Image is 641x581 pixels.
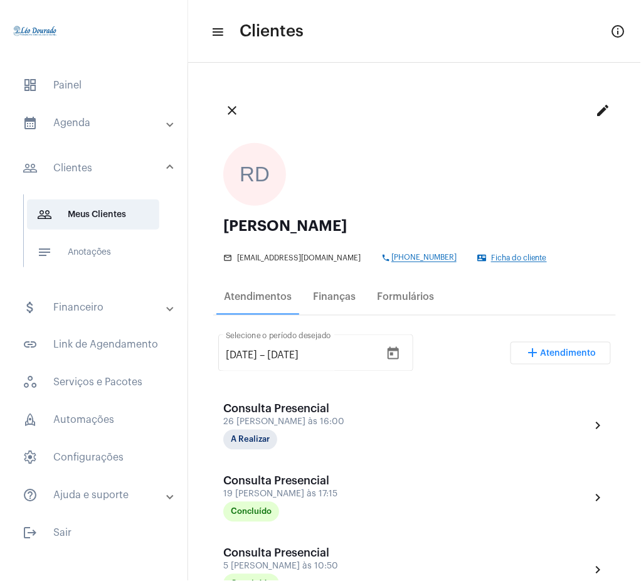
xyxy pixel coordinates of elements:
[223,218,606,233] div: [PERSON_NAME]
[223,253,233,262] mat-icon: mail_outline
[526,346,541,361] mat-icon: add
[23,450,38,466] span: sidenav icon
[23,488,38,503] mat-icon: sidenav icon
[13,405,175,435] span: Automações
[23,413,38,428] span: sidenav icon
[591,418,606,434] mat-icon: chevron_right
[27,200,159,230] span: Meus Clientes
[8,108,188,138] mat-expansion-panel-header: sidenav iconAgenda
[8,148,188,188] mat-expansion-panel-header: sidenav iconClientes
[8,481,188,511] mat-expansion-panel-header: sidenav iconAjuda e suporte
[381,253,391,262] mat-icon: phone
[267,350,342,361] input: Data do fim
[377,291,434,302] div: Formulários
[225,103,240,118] mat-icon: close
[223,143,286,206] div: RD
[223,562,349,572] div: 5 [PERSON_NAME] às 10:50
[10,6,60,56] img: 4c910ca3-f26c-c648-53c7-1a2041c6e520.jpg
[226,350,257,361] input: Data de início
[37,245,52,260] mat-icon: sidenav icon
[381,341,406,366] button: Open calendar
[591,563,606,578] mat-icon: chevron_right
[23,115,167,131] mat-panel-title: Agenda
[23,300,167,315] mat-panel-title: Financeiro
[23,115,38,131] mat-icon: sidenav icon
[223,418,349,427] div: 26 [PERSON_NAME] às 16:00
[23,338,38,353] mat-icon: sidenav icon
[240,21,304,41] span: Clientes
[8,292,188,322] mat-expansion-panel-header: sidenav iconFinanceiro
[13,368,175,398] span: Serviços e Pacotes
[23,526,38,541] mat-icon: sidenav icon
[237,254,361,262] span: [EMAIL_ADDRESS][DOMAIN_NAME]
[23,161,167,176] mat-panel-title: Clientes
[591,491,606,506] mat-icon: chevron_right
[37,207,52,222] mat-icon: sidenav icon
[23,300,38,315] mat-icon: sidenav icon
[223,547,349,560] div: Consulta Presencial
[491,254,547,262] span: Ficha do cliente
[391,253,457,262] span: [PHONE_NUMBER]
[611,24,626,39] mat-icon: Info
[223,475,349,488] div: Consulta Presencial
[23,161,38,176] mat-icon: sidenav icon
[13,70,175,100] span: Painel
[260,350,265,361] span: –
[511,342,611,365] button: Adicionar Atendimento
[224,291,292,302] div: Atendimentos
[477,253,487,262] mat-icon: contact_mail
[606,19,631,44] button: Info
[223,502,279,522] mat-chip: Concluído
[313,291,356,302] div: Finanças
[13,330,175,360] span: Link de Agendamento
[23,78,38,93] span: sidenav icon
[27,237,159,267] span: Anotações
[223,430,277,450] mat-chip: A Realizar
[8,188,188,285] div: sidenav iconClientes
[596,103,611,118] mat-icon: edit
[541,349,596,358] span: Atendimento
[23,375,38,390] span: sidenav icon
[13,443,175,473] span: Configurações
[13,518,175,548] span: Sair
[211,24,223,40] mat-icon: sidenav icon
[223,403,349,415] div: Consulta Presencial
[223,490,349,499] div: 19 [PERSON_NAME] às 17:15
[23,488,167,503] mat-panel-title: Ajuda e suporte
